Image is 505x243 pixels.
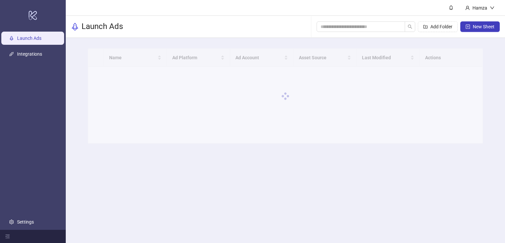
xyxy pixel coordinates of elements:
[423,24,428,29] span: folder-add
[17,219,34,225] a: Settings
[71,23,79,31] span: rocket
[5,234,10,239] span: menu-fold
[466,24,470,29] span: plus-square
[473,24,494,29] span: New Sheet
[449,5,453,10] span: bell
[490,6,494,10] span: down
[465,6,470,10] span: user
[82,21,123,32] h3: Launch Ads
[408,24,412,29] span: search
[430,24,452,29] span: Add Folder
[418,21,458,32] button: Add Folder
[460,21,500,32] button: New Sheet
[17,51,42,57] a: Integrations
[470,4,490,12] div: Hamza
[17,36,41,41] a: Launch Ads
